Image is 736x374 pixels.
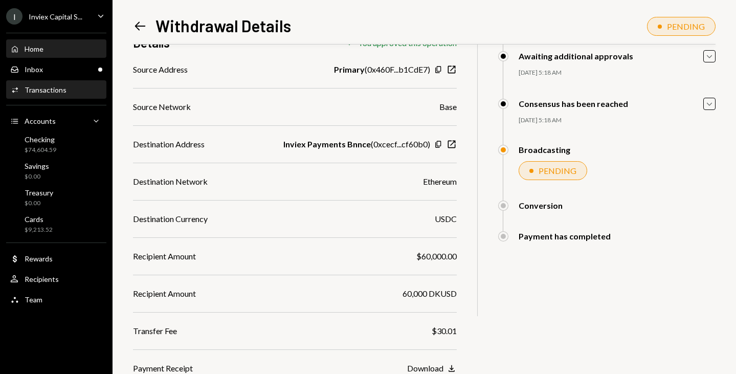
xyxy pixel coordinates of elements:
a: Inbox [6,60,106,78]
div: Destination Currency [133,213,208,225]
div: Conversion [519,201,563,210]
div: I [6,8,23,25]
div: [DATE] 5:18 AM [519,116,716,125]
div: Awaiting additional approvals [519,51,633,61]
div: Recipient Amount [133,288,196,300]
div: Team [25,295,42,304]
div: $60,000.00 [416,250,457,262]
div: Recipient Amount [133,250,196,262]
div: $30.01 [432,325,457,337]
div: $9,213.52 [25,226,53,234]
div: Payment has completed [519,231,611,241]
div: Destination Network [133,175,208,188]
div: Broadcasting [519,145,570,155]
div: 60,000 DKUSD [403,288,457,300]
a: Recipients [6,270,106,288]
div: Download [407,363,443,373]
div: Consensus has been reached [519,99,628,108]
div: Home [25,45,43,53]
div: Inviex Capital S... [29,12,82,21]
div: $0.00 [25,199,53,208]
div: Treasury [25,188,53,197]
div: Base [439,101,457,113]
a: Checking$74,604.59 [6,132,106,157]
div: Cards [25,215,53,224]
h1: Withdrawal Details [155,15,291,36]
div: PENDING [667,21,705,31]
b: Primary [334,63,365,76]
div: ( 0x460F...b1CdE7 ) [334,63,430,76]
div: $0.00 [25,172,49,181]
div: Destination Address [133,138,205,150]
div: Recipients [25,275,59,283]
a: Transactions [6,80,106,99]
div: PENDING [539,166,576,175]
div: USDC [435,213,457,225]
div: Transfer Fee [133,325,177,337]
a: Savings$0.00 [6,159,106,183]
a: Cards$9,213.52 [6,212,106,236]
div: [DATE] 5:18 AM [519,69,716,77]
div: Checking [25,135,56,144]
div: Transactions [25,85,66,94]
div: Accounts [25,117,56,125]
div: $74,604.59 [25,146,56,155]
div: Rewards [25,254,53,263]
a: Rewards [6,249,106,268]
div: Ethereum [423,175,457,188]
b: Inviex Payments Bnnce [283,138,371,150]
a: Accounts [6,112,106,130]
div: Inbox [25,65,43,74]
div: Source Address [133,63,188,76]
div: Source Network [133,101,191,113]
a: Home [6,39,106,58]
div: Savings [25,162,49,170]
a: Team [6,290,106,309]
div: ( 0xcecf...cf60b0 ) [283,138,430,150]
a: Treasury$0.00 [6,185,106,210]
